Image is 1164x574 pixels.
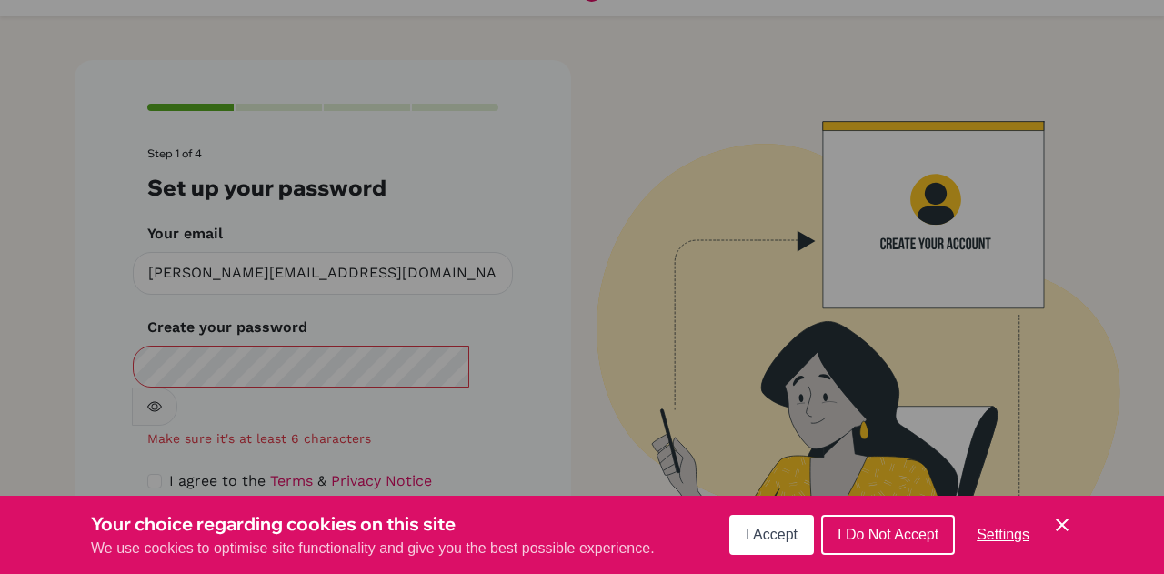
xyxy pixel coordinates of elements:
button: Save and close [1051,514,1073,536]
span: I Do Not Accept [838,527,938,542]
button: Settings [962,517,1044,553]
span: Settings [977,527,1029,542]
button: I Accept [729,515,814,555]
span: Help [41,13,78,29]
button: I Do Not Accept [821,515,955,555]
h3: Your choice regarding cookies on this site [91,510,655,538]
span: I Accept [746,527,798,542]
p: We use cookies to optimise site functionality and give you the best possible experience. [91,538,655,559]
